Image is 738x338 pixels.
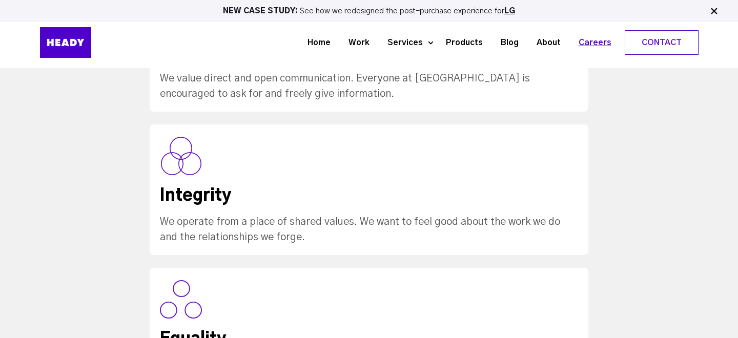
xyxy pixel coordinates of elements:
[566,33,617,52] a: Careers
[5,7,733,15] p: See how we redesigned the post-purchase experience for
[488,33,524,52] a: Blog
[524,33,566,52] a: About
[336,33,375,52] a: Work
[709,6,719,16] img: Close Bar
[223,7,300,15] strong: NEW CASE STUDY:
[295,33,336,52] a: Home
[160,278,202,321] img: Property 1=Variant8
[504,7,515,15] a: LG
[160,214,578,245] div: We operate from a place of shared values. We want to feel good about the work we do and the relat...
[433,33,488,52] a: Products
[117,30,699,55] div: Navigation Menu
[160,71,578,101] div: We value direct and open communication. Everyone at [GEOGRAPHIC_DATA] is encouraged to ask for an...
[160,135,202,177] img: Property 1=Integrity
[160,185,516,206] div: Integrity
[40,27,91,58] img: Heady_Logo_Web-01 (1)
[375,33,428,52] a: Services
[625,31,698,54] a: Contact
